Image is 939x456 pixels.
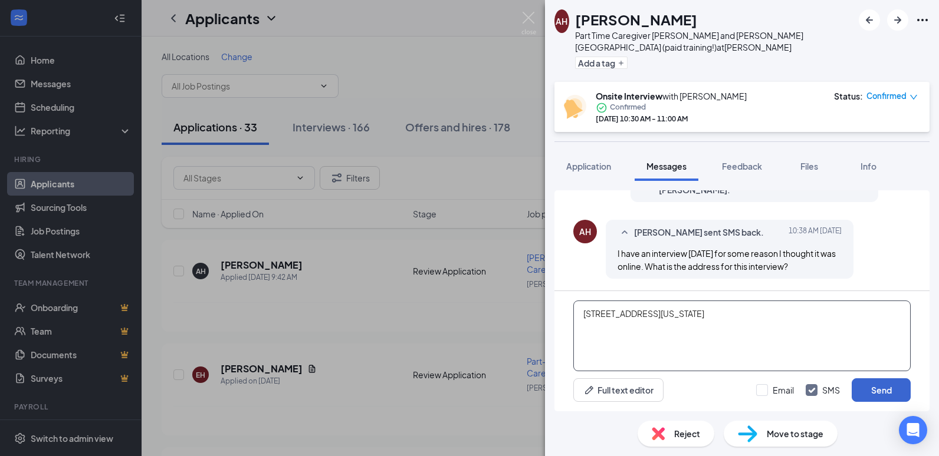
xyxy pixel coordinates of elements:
[852,378,911,402] button: Send
[610,102,646,114] span: Confirmed
[646,161,687,171] span: Messages
[722,161,762,171] span: Feedback
[915,13,930,27] svg: Ellipses
[910,93,918,101] span: down
[596,90,747,102] div: with [PERSON_NAME]
[575,29,853,53] div: Part Time Caregiver [PERSON_NAME] and [PERSON_NAME][GEOGRAPHIC_DATA] (paid training!) at [PERSON_...
[579,226,591,237] div: AH
[866,90,907,102] span: Confirmed
[583,384,595,396] svg: Pen
[618,60,625,67] svg: Plus
[634,226,764,240] span: [PERSON_NAME] sent SMS back.
[618,248,836,272] span: I have an interview [DATE] for some reason I thought it was online. What is the address for this ...
[596,91,662,101] b: Onsite Interview
[862,13,876,27] svg: ArrowLeftNew
[575,9,697,29] h1: [PERSON_NAME]
[861,161,876,171] span: Info
[891,13,905,27] svg: ArrowRight
[596,114,747,124] div: [DATE] 10:30 AM - 11:00 AM
[834,90,863,102] div: Status :
[859,9,880,31] button: ArrowLeftNew
[767,427,823,440] span: Move to stage
[899,416,927,444] div: Open Intercom Messenger
[789,226,842,240] span: [DATE] 10:38 AM
[573,300,911,371] textarea: [STREET_ADDRESS][US_STATE]
[887,9,908,31] button: ArrowRight
[556,15,567,27] div: AH
[596,102,608,114] svg: CheckmarkCircle
[575,57,628,69] button: PlusAdd a tag
[618,226,632,240] svg: SmallChevronUp
[566,161,611,171] span: Application
[674,427,700,440] span: Reject
[573,378,664,402] button: Full text editorPen
[800,161,818,171] span: Files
